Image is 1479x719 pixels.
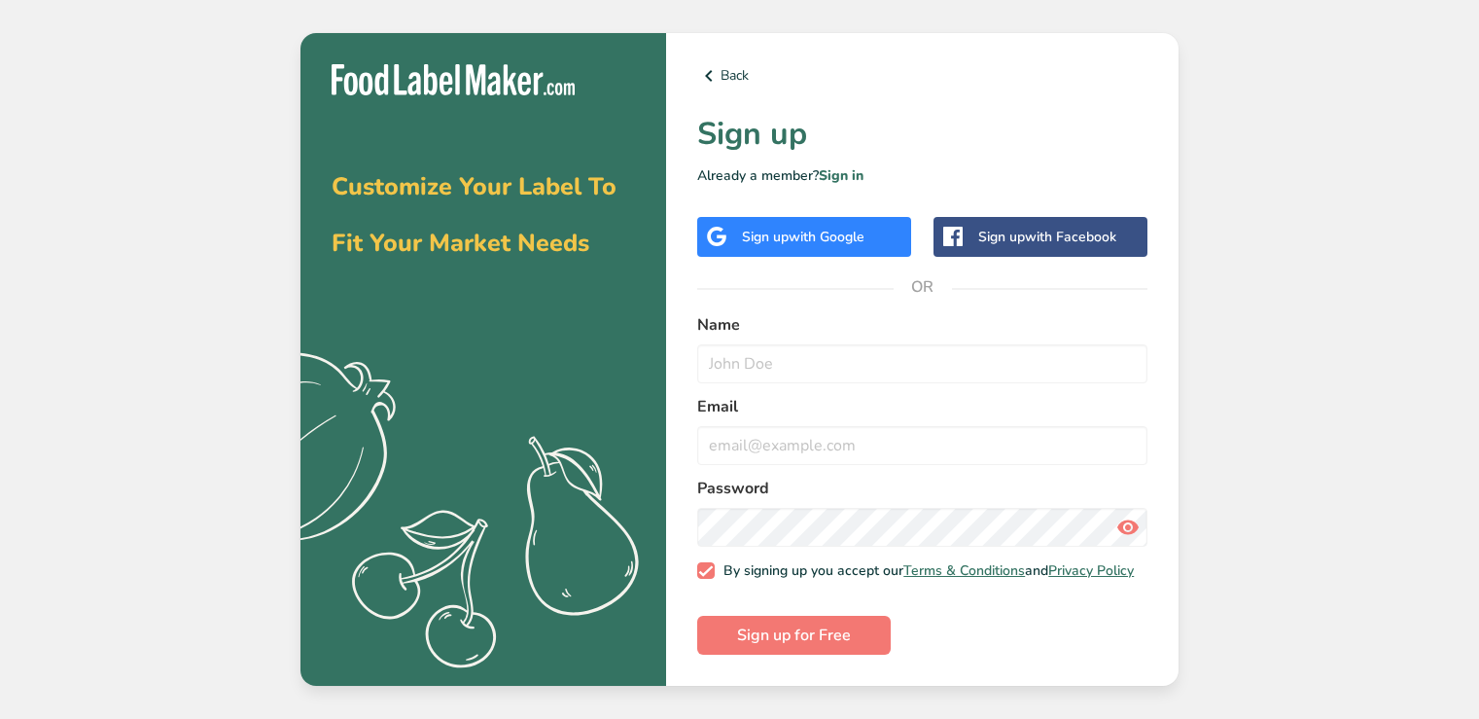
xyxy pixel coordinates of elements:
[737,624,851,647] span: Sign up for Free
[332,170,616,260] span: Customize Your Label To Fit Your Market Needs
[697,395,1147,418] label: Email
[697,344,1147,383] input: John Doe
[894,258,952,316] span: OR
[903,561,1025,580] a: Terms & Conditions
[715,562,1135,580] span: By signing up you accept our and
[697,64,1147,88] a: Back
[697,616,891,655] button: Sign up for Free
[697,165,1147,186] p: Already a member?
[697,477,1147,500] label: Password
[1048,561,1134,580] a: Privacy Policy
[1025,228,1116,246] span: with Facebook
[697,313,1147,337] label: Name
[742,227,864,247] div: Sign up
[697,111,1147,158] h1: Sign up
[978,227,1116,247] div: Sign up
[819,166,863,185] a: Sign in
[697,426,1147,465] input: email@example.com
[789,228,864,246] span: with Google
[332,64,575,96] img: Food Label Maker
